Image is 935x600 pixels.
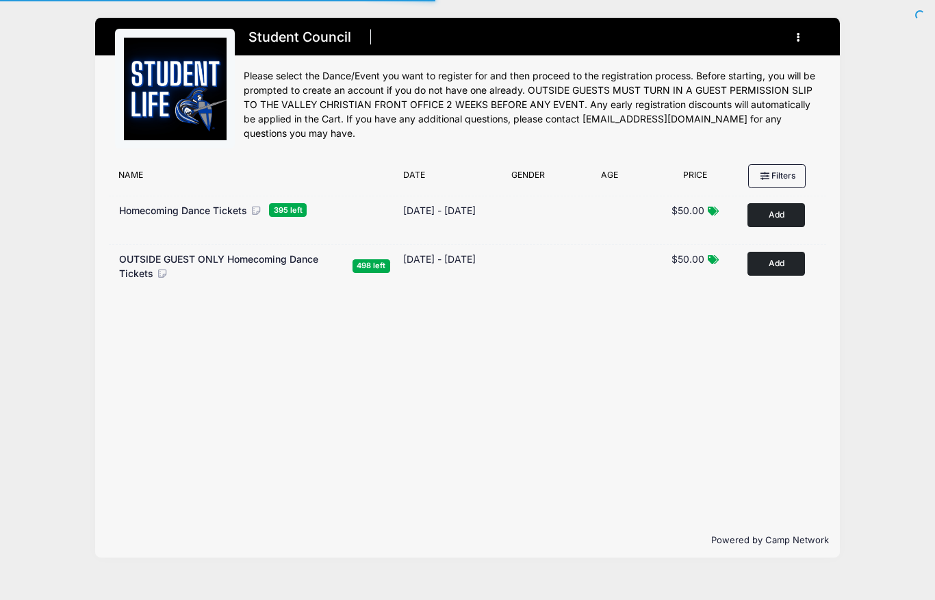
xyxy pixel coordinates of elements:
div: Name [112,169,396,188]
span: $50.00 [671,205,704,216]
div: Gender [489,169,567,188]
button: Filters [748,164,806,187]
p: Powered by Camp Network [106,534,829,547]
div: [DATE] - [DATE] [403,252,476,266]
div: Date [396,169,489,188]
div: [DATE] - [DATE] [403,203,476,218]
div: Please select the Dance/Event you want to register for and then proceed to the registration proce... [244,69,820,141]
span: 395 left [269,203,307,216]
span: $50.00 [671,253,704,265]
div: Age [567,169,652,188]
img: logo [124,38,227,140]
span: 498 left [353,259,390,272]
button: Add [747,203,805,227]
h1: Student Council [244,25,355,49]
button: Add [747,252,805,276]
div: Price [652,169,738,188]
span: OUTSIDE GUEST ONLY Homecoming Dance Tickets [119,253,318,279]
span: Homecoming Dance Tickets [119,205,247,216]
